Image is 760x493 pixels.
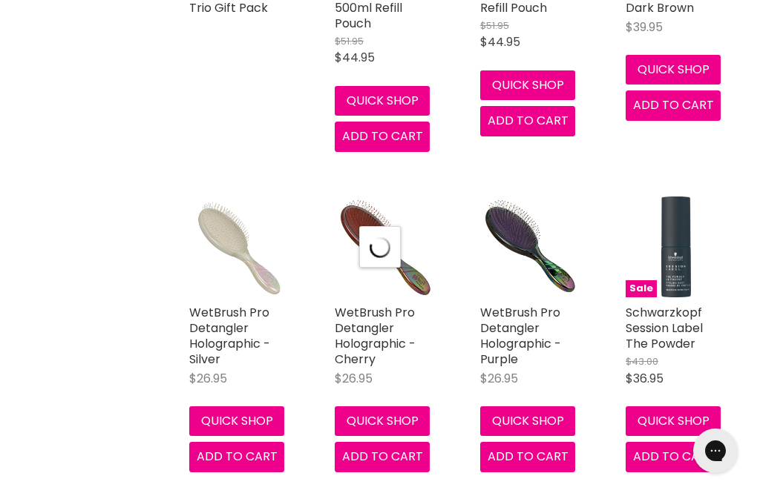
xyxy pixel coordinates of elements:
[633,96,714,113] span: Add to cart
[342,128,423,145] span: Add to cart
[197,448,278,465] span: Add to cart
[335,304,416,368] a: WetBrush Pro Detangler Holographic - Cherry
[335,442,430,472] button: Add to cart
[189,304,270,368] a: WetBrush Pro Detangler Holographic - Silver
[335,370,373,387] span: $26.95
[488,448,569,465] span: Add to cart
[626,19,663,36] span: $39.95
[661,196,691,297] img: Schwarzkopf Session Label The Powder
[189,406,284,436] button: Quick shop
[626,354,658,368] span: $43.00
[335,49,375,66] span: $44.95
[480,33,520,50] span: $44.95
[626,370,664,387] span: $36.95
[480,442,575,472] button: Add to cart
[686,423,745,478] iframe: Gorgias live chat messenger
[626,406,721,436] button: Quick shop
[633,448,714,465] span: Add to cart
[626,280,657,297] span: Sale
[626,196,727,297] a: Schwarzkopf Session Label The PowderSale
[335,406,430,436] button: Quick shop
[335,196,436,297] img: WetBrush Pro Detangler Holographic - Cherry
[626,442,721,472] button: Add to cart
[480,70,575,100] button: Quick shop
[480,106,575,136] button: Add to cart
[626,90,721,120] button: Add to cart
[335,122,430,151] button: Add to cart
[488,112,569,129] span: Add to cart
[189,370,227,387] span: $26.95
[626,55,721,85] button: Quick shop
[335,34,364,48] span: $51.95
[480,406,575,436] button: Quick shop
[342,448,423,465] span: Add to cart
[480,196,581,297] img: WetBrush Pro Detangler Holographic - Purple
[480,304,561,368] a: WetBrush Pro Detangler Holographic - Purple
[189,442,284,472] button: Add to cart
[480,370,518,387] span: $26.95
[189,196,290,297] img: WetBrush Pro Detangler Holographic - Silver
[480,19,509,33] span: $51.95
[335,86,430,116] button: Quick shop
[626,304,703,352] a: Schwarzkopf Session Label The Powder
